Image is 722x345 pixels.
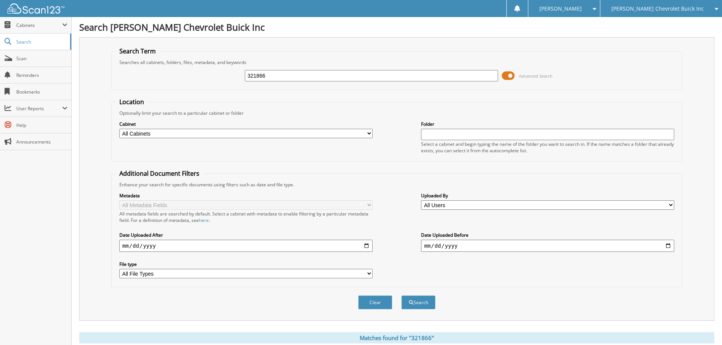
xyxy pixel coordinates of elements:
[421,232,674,238] label: Date Uploaded Before
[16,89,67,95] span: Bookmarks
[358,295,392,309] button: Clear
[116,98,148,106] legend: Location
[611,6,704,11] span: [PERSON_NAME] Chevrolet Buick Inc
[16,72,67,78] span: Reminders
[16,122,67,128] span: Help
[421,141,674,154] div: Select a cabinet and begin typing the name of the folder you want to search in. If the name match...
[519,73,553,79] span: Advanced Search
[16,39,66,45] span: Search
[119,232,373,238] label: Date Uploaded After
[421,192,674,199] label: Uploaded By
[116,181,678,188] div: Enhance your search for specific documents using filters such as date and file type.
[79,21,714,33] h1: Search [PERSON_NAME] Chevrolet Buick Inc
[8,3,64,14] img: scan123-logo-white.svg
[539,6,582,11] span: [PERSON_NAME]
[119,261,373,267] label: File type
[401,295,435,309] button: Search
[116,110,678,116] div: Optionally limit your search to a particular cabinet or folder
[116,59,678,66] div: Searches all cabinets, folders, files, metadata, and keywords
[16,55,67,62] span: Scan
[16,105,62,112] span: User Reports
[116,47,160,55] legend: Search Term
[119,211,373,223] div: All metadata fields are searched by default. Select a cabinet with metadata to enable filtering b...
[116,169,203,178] legend: Additional Document Filters
[421,240,674,252] input: end
[119,240,373,252] input: start
[199,217,209,223] a: here
[79,332,714,343] div: Matches found for "321866"
[119,121,373,127] label: Cabinet
[16,22,62,28] span: Cabinets
[421,121,674,127] label: Folder
[119,192,373,199] label: Metadata
[16,139,67,145] span: Announcements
